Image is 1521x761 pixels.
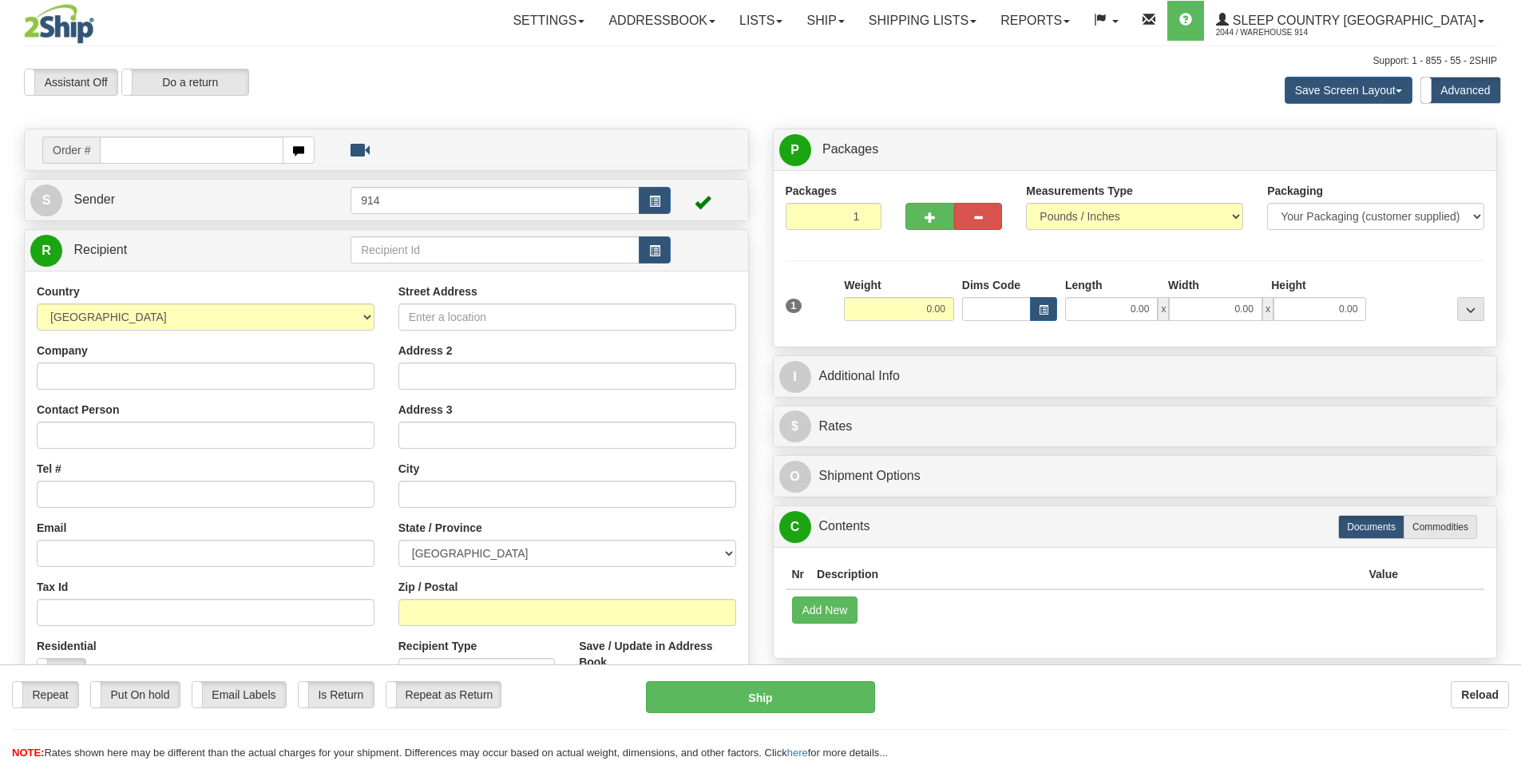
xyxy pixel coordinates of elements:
[787,747,808,759] a: here
[779,410,1491,443] a: $Rates
[398,520,482,536] label: State / Province
[398,461,419,477] label: City
[1461,688,1499,701] b: Reload
[24,4,94,44] img: logo2044.jpg
[810,560,1362,589] th: Description
[779,133,1491,166] a: P Packages
[779,134,811,166] span: P
[1168,277,1199,293] label: Width
[1262,297,1273,321] span: x
[398,402,453,418] label: Address 3
[1229,14,1476,27] span: Sleep Country [GEOGRAPHIC_DATA]
[1451,681,1509,708] button: Reload
[727,1,794,41] a: Lists
[386,682,501,707] label: Repeat as Return
[1285,77,1412,104] button: Save Screen Layout
[37,461,61,477] label: Tel #
[1026,183,1133,199] label: Measurements Type
[1267,183,1323,199] label: Packaging
[122,69,248,95] label: Do a return
[596,1,727,41] a: Addressbook
[786,560,811,589] th: Nr
[37,579,68,595] label: Tax Id
[779,461,811,493] span: O
[398,283,477,299] label: Street Address
[779,460,1491,493] a: OShipment Options
[779,410,811,442] span: $
[398,343,453,359] label: Address 2
[1158,297,1169,321] span: x
[779,360,1491,393] a: IAdditional Info
[822,142,878,156] span: Packages
[792,597,858,624] button: Add New
[30,184,351,216] a: S Sender
[37,520,66,536] label: Email
[351,236,640,264] input: Recipient Id
[299,682,374,707] label: Is Return
[646,681,875,713] button: Ship
[1065,277,1103,293] label: Length
[1204,1,1496,41] a: Sleep Country [GEOGRAPHIC_DATA] 2044 / Warehouse 914
[779,510,1491,543] a: CContents
[1338,515,1404,539] label: Documents
[24,54,1497,68] div: Support: 1 - 855 - 55 - 2SHIP
[1404,515,1477,539] label: Commodities
[30,184,62,216] span: S
[38,659,85,684] label: No
[73,192,115,206] span: Sender
[398,579,458,595] label: Zip / Postal
[42,137,100,164] span: Order #
[30,235,62,267] span: R
[13,682,78,707] label: Repeat
[30,234,315,267] a: R Recipient
[779,511,811,543] span: C
[988,1,1082,41] a: Reports
[73,243,127,256] span: Recipient
[579,638,735,670] label: Save / Update in Address Book
[1421,77,1500,103] label: Advanced
[25,69,117,95] label: Assistant Off
[779,361,811,393] span: I
[91,682,180,707] label: Put On hold
[398,303,736,331] input: Enter a location
[192,682,286,707] label: Email Labels
[1484,299,1519,462] iframe: chat widget
[794,1,856,41] a: Ship
[398,638,477,654] label: Recipient Type
[1457,297,1484,321] div: ...
[37,343,88,359] label: Company
[12,747,44,759] span: NOTE:
[844,277,881,293] label: Weight
[501,1,596,41] a: Settings
[351,187,640,214] input: Sender Id
[1362,560,1404,589] th: Value
[37,402,119,418] label: Contact Person
[37,283,80,299] label: Country
[786,183,838,199] label: Packages
[37,638,97,654] label: Residential
[962,277,1020,293] label: Dims Code
[1271,277,1306,293] label: Height
[786,299,802,313] span: 1
[1216,25,1336,41] span: 2044 / Warehouse 914
[857,1,988,41] a: Shipping lists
